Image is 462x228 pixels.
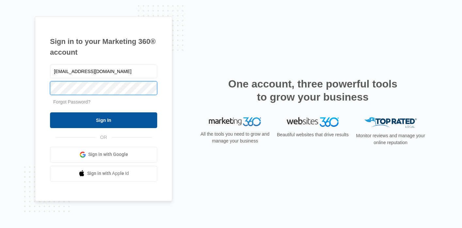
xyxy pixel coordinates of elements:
[354,132,427,146] p: Monitor reviews and manage your online reputation
[88,151,128,158] span: Sign in with Google
[226,77,399,104] h2: One account, three powerful tools to grow your business
[198,131,272,144] p: All the tools you need to grow and manage your business
[50,166,157,181] a: Sign in with Apple Id
[50,112,157,128] input: Sign In
[50,147,157,162] a: Sign in with Google
[276,131,349,138] p: Beautiful websites that drive results
[209,117,261,126] img: Marketing 360
[96,134,112,141] span: OR
[50,36,157,58] h1: Sign in to your Marketing 360® account
[87,170,129,177] span: Sign in with Apple Id
[364,117,417,128] img: Top Rated Local
[287,117,339,127] img: Websites 360
[53,99,91,104] a: Forgot Password?
[50,65,157,78] input: Email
